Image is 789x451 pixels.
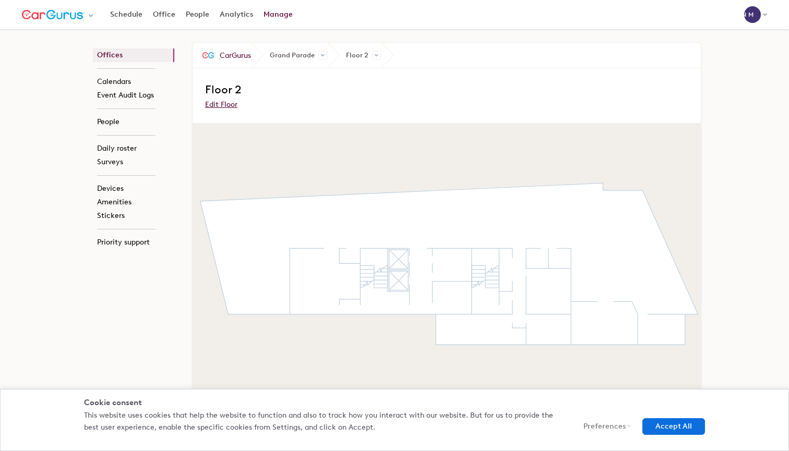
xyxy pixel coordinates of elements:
[93,236,174,249] a: Priority support
[642,418,705,435] button: Accept All
[193,43,251,68] a: CarGurus CarGurus
[744,6,761,23] div: Norbert Megyes
[205,100,237,109] a: Edit Floor
[251,43,327,68] span: Grand Parade
[93,48,174,62] a: Offices
[93,182,174,196] a: Devices
[744,6,761,23] div: NM
[148,5,181,24] a: Office
[220,50,251,61] span: CarGurus
[105,5,148,24] a: Schedule
[258,5,298,24] a: Manage
[93,75,174,89] a: Calendars
[93,89,174,102] a: Event Audit Logs
[93,209,174,223] a: Stickers
[214,5,258,24] a: Analytics
[93,115,174,129] a: People
[93,196,174,209] a: Amenities
[93,155,174,169] a: Surveys
[84,410,560,433] p: This website uses cookies that help the website to function and also to track how you interact wi...
[84,397,705,408] div: Cookie consent
[17,3,100,27] button: Select an organization - CarGurus currently selected
[570,418,635,435] button: Preferences
[181,5,214,24] a: People
[327,43,381,68] span: Floor 2
[93,142,174,155] a: Daily roster
[205,82,242,96] span: Floor 2
[739,4,772,26] button: NM
[202,49,214,62] img: CarGurus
